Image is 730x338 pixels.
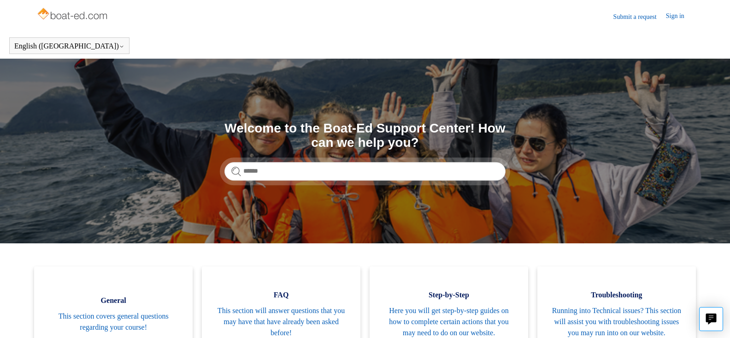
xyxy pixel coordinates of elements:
button: Live chat [699,307,723,331]
img: Boat-Ed Help Center home page [36,6,110,24]
a: Sign in [666,11,694,22]
input: Search [224,162,506,181]
span: Troubleshooting [551,290,682,301]
a: Submit a request [613,12,666,22]
span: Step-by-Step [383,290,514,301]
span: This section covers general questions regarding your course! [48,311,179,333]
h1: Welcome to the Boat-Ed Support Center! How can we help you? [224,121,506,150]
span: FAQ [216,290,347,301]
span: General [48,295,179,306]
button: English ([GEOGRAPHIC_DATA]) [14,42,124,50]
